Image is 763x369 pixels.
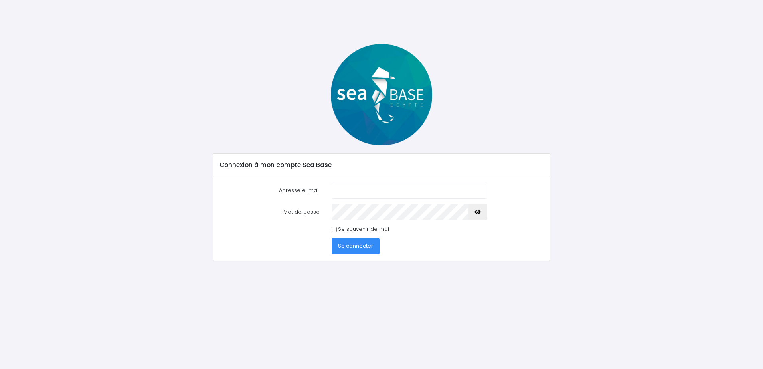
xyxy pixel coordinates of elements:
span: Se connecter [338,242,373,250]
label: Mot de passe [214,204,326,220]
label: Se souvenir de moi [338,225,389,233]
label: Adresse e-mail [214,183,326,198]
div: Connexion à mon compte Sea Base [213,154,550,176]
button: Se connecter [332,238,380,254]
